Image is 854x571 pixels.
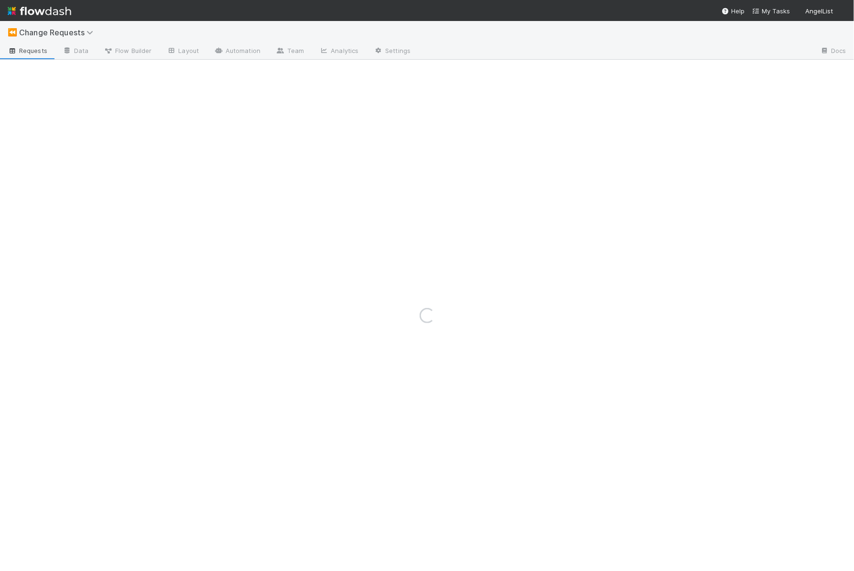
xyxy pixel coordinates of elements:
[8,46,47,55] span: Requests
[159,44,206,59] a: Layout
[96,44,159,59] a: Flow Builder
[366,44,418,59] a: Settings
[8,3,71,19] img: logo-inverted-e16ddd16eac7371096b0.svg
[805,7,833,15] span: AngelList
[104,46,151,55] span: Flow Builder
[722,6,745,16] div: Help
[837,7,846,16] img: avatar_b18de8e2-1483-4e81-aa60-0a3d21592880.png
[752,6,790,16] a: My Tasks
[752,7,790,15] span: My Tasks
[812,44,854,59] a: Docs
[206,44,268,59] a: Automation
[8,28,17,36] span: ⏪
[268,44,312,59] a: Team
[55,44,96,59] a: Data
[312,44,366,59] a: Analytics
[19,28,98,37] span: Change Requests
